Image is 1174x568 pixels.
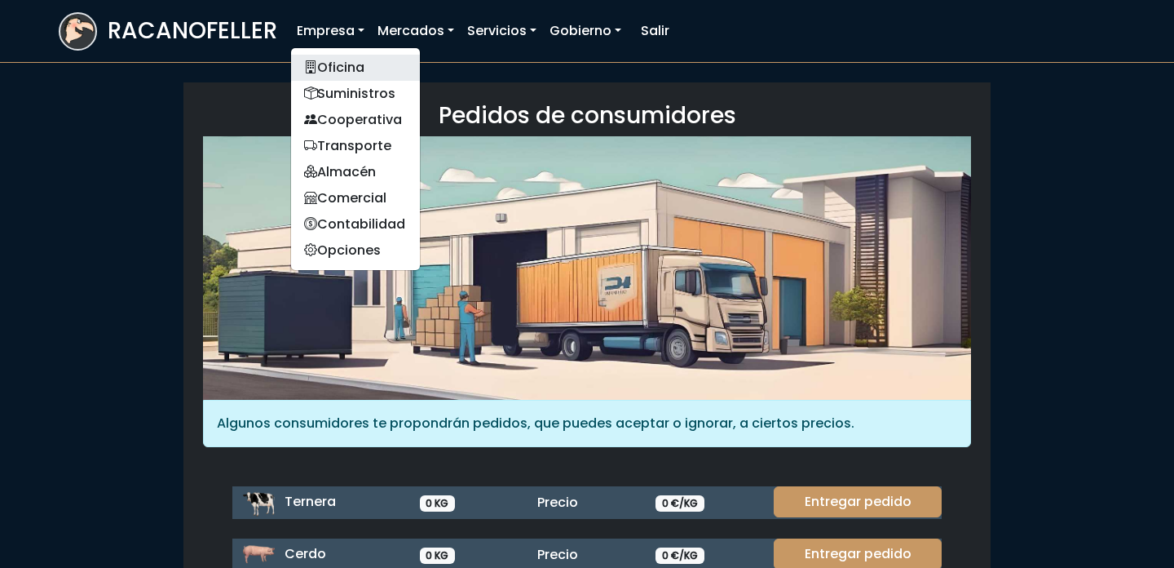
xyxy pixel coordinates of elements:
[60,14,95,45] img: logoracarojo.png
[543,15,628,47] a: Gobierno
[371,15,461,47] a: Mercados
[655,495,704,512] span: 0 €/KG
[291,81,420,107] a: Suministros
[291,133,420,159] a: Transporte
[291,211,420,237] a: Contabilidad
[634,15,676,47] a: Salir
[655,548,704,564] span: 0 €/KG
[203,136,971,400] img: orders.jpg
[203,102,971,130] h3: Pedidos de consumidores
[285,492,336,511] span: Ternera
[420,495,456,512] span: 0 KG
[527,493,646,513] div: Precio
[291,159,420,185] a: Almacén
[290,15,371,47] a: Empresa
[420,548,456,564] span: 0 KG
[203,400,971,447] div: Algunos consumidores te propondrán pedidos, que puedes aceptar o ignorar, a ciertos precios.
[59,8,277,55] a: RACANOFELLER
[461,15,543,47] a: Servicios
[291,237,420,264] a: Opciones
[108,17,277,45] h3: RACANOFELLER
[285,544,326,563] span: Cerdo
[291,55,420,81] a: Oficina
[774,486,942,517] a: Entregar pedido
[527,545,646,565] div: Precio
[242,486,275,519] img: ternera.png
[291,107,420,133] a: Cooperativa
[291,185,420,211] a: Comercial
